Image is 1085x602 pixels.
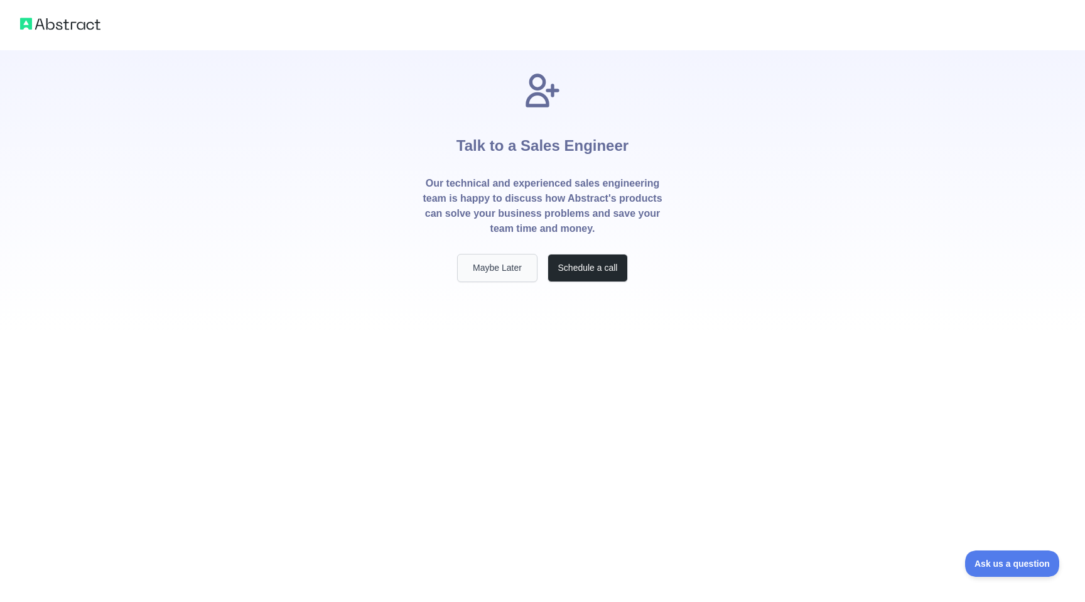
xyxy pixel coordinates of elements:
[20,15,100,33] img: Abstract logo
[422,176,663,236] p: Our technical and experienced sales engineering team is happy to discuss how Abstract's products ...
[456,111,629,176] h1: Talk to a Sales Engineer
[457,254,537,282] button: Maybe Later
[965,550,1060,577] iframe: Toggle Customer Support
[548,254,628,282] button: Schedule a call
